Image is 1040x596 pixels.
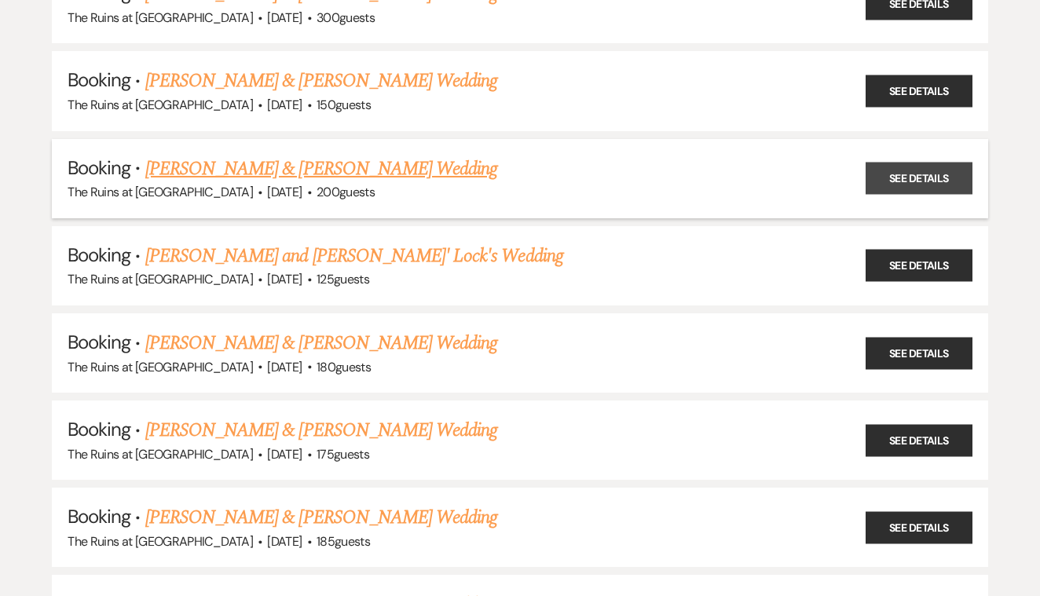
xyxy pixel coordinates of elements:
[68,446,253,463] span: The Ruins at [GEOGRAPHIC_DATA]
[317,9,375,26] span: 300 guests
[267,446,302,463] span: [DATE]
[317,446,369,463] span: 175 guests
[317,184,375,200] span: 200 guests
[68,271,253,287] span: The Ruins at [GEOGRAPHIC_DATA]
[68,184,253,200] span: The Ruins at [GEOGRAPHIC_DATA]
[267,359,302,375] span: [DATE]
[317,97,371,113] span: 150 guests
[317,271,369,287] span: 125 guests
[68,359,253,375] span: The Ruins at [GEOGRAPHIC_DATA]
[866,511,972,543] a: See Details
[145,503,497,532] a: [PERSON_NAME] & [PERSON_NAME] Wedding
[267,271,302,287] span: [DATE]
[866,75,972,107] a: See Details
[68,97,253,113] span: The Ruins at [GEOGRAPHIC_DATA]
[145,67,497,95] a: [PERSON_NAME] & [PERSON_NAME] Wedding
[866,337,972,369] a: See Details
[68,417,130,441] span: Booking
[145,242,563,270] a: [PERSON_NAME] and [PERSON_NAME]' Lock's Wedding
[317,533,370,550] span: 185 guests
[68,330,130,354] span: Booking
[68,243,130,267] span: Booking
[145,416,497,444] a: [PERSON_NAME] & [PERSON_NAME] Wedding
[267,97,302,113] span: [DATE]
[317,359,371,375] span: 180 guests
[866,424,972,456] a: See Details
[866,163,972,195] a: See Details
[68,504,130,528] span: Booking
[866,250,972,282] a: See Details
[68,155,130,180] span: Booking
[267,533,302,550] span: [DATE]
[145,329,497,357] a: [PERSON_NAME] & [PERSON_NAME] Wedding
[145,155,497,183] a: [PERSON_NAME] & [PERSON_NAME] Wedding
[267,184,302,200] span: [DATE]
[68,68,130,92] span: Booking
[68,533,253,550] span: The Ruins at [GEOGRAPHIC_DATA]
[267,9,302,26] span: [DATE]
[68,9,253,26] span: The Ruins at [GEOGRAPHIC_DATA]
